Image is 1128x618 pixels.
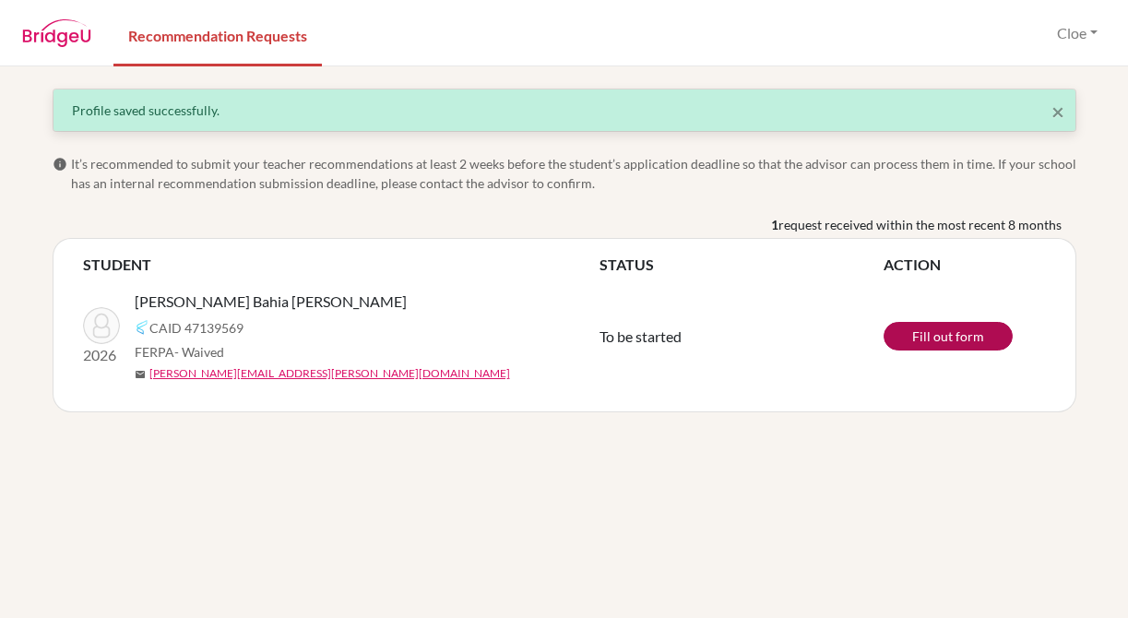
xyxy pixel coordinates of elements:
[83,307,120,344] img: Pinto, Eduarda Bahia Alves
[1049,16,1106,51] button: Cloe
[135,369,146,380] span: mail
[53,157,67,172] span: info
[884,322,1013,351] a: Fill out form
[778,215,1062,234] span: request received within the most recent 8 months
[135,320,149,335] img: Common App logo
[149,318,243,338] span: CAID 47139569
[149,365,510,382] a: [PERSON_NAME][EMAIL_ADDRESS][PERSON_NAME][DOMAIN_NAME]
[83,344,120,366] p: 2026
[135,291,407,313] span: [PERSON_NAME] Bahia [PERSON_NAME]
[83,254,600,276] th: STUDENT
[22,19,91,47] img: BridgeU logo
[600,254,884,276] th: STATUS
[113,3,322,66] a: Recommendation Requests
[71,154,1076,193] span: It’s recommended to submit your teacher recommendations at least 2 weeks before the student’s app...
[884,254,1046,276] th: ACTION
[1051,98,1064,125] span: ×
[72,101,1057,120] div: Profile saved successfully.
[1051,101,1064,123] button: Close
[771,215,778,234] b: 1
[600,327,682,345] span: To be started
[135,342,224,362] span: FERPA
[174,344,224,360] span: - Waived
